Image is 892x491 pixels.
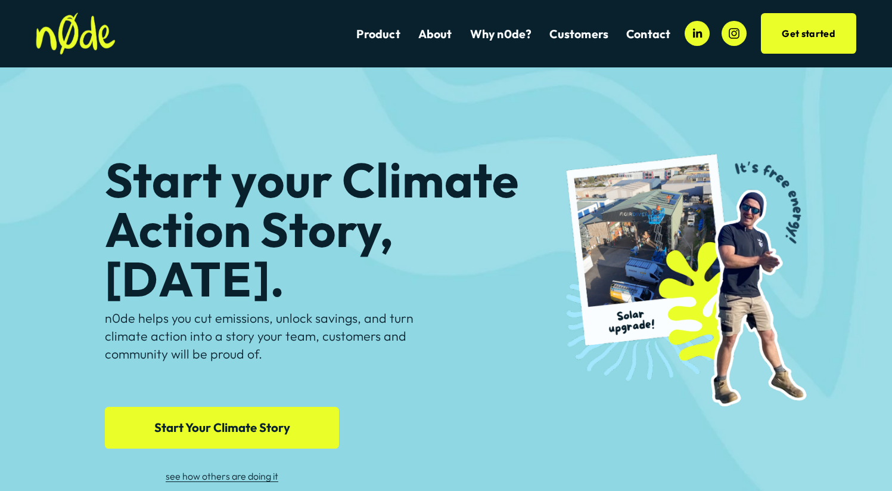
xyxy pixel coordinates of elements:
span: Customers [549,27,608,41]
h1: Start your Climate Action Story, [DATE]. [105,155,581,304]
a: About [418,26,452,42]
a: LinkedIn [685,21,710,46]
a: Product [356,26,400,42]
a: Why n0de? [470,26,532,42]
p: n0de helps you cut emissions, unlock savings, and turn climate action into a story your team, cus... [105,310,443,363]
a: Contact [626,26,670,42]
a: Start Your Climate Story [105,407,340,449]
a: Instagram [722,21,747,46]
a: Get started [761,13,856,54]
a: see how others are doing it [166,470,278,482]
a: folder dropdown [549,26,608,42]
img: n0de [36,13,116,55]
